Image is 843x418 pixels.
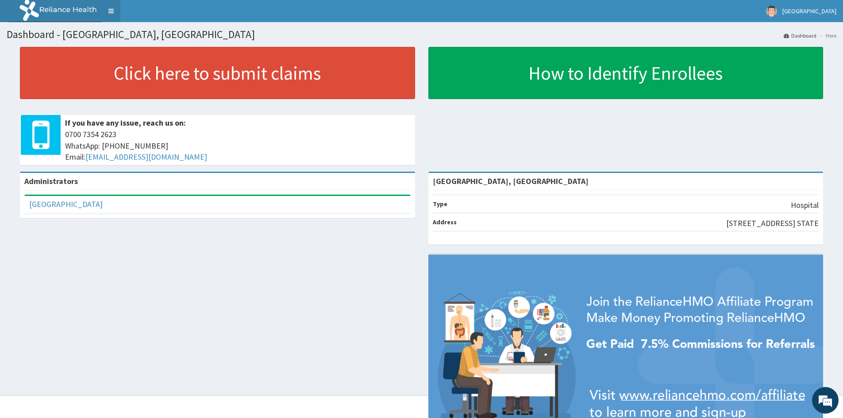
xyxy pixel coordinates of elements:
p: Hospital [791,199,819,211]
b: Type [433,200,447,208]
a: [GEOGRAPHIC_DATA] [29,199,103,209]
a: Dashboard [784,32,816,39]
b: Address [433,218,457,226]
span: [GEOGRAPHIC_DATA] [782,7,836,15]
li: Here [817,32,836,39]
span: 0700 7354 2623 WhatsApp: [PHONE_NUMBER] Email: [65,129,411,163]
img: User Image [766,6,777,17]
h1: Dashboard - [GEOGRAPHIC_DATA], [GEOGRAPHIC_DATA] [7,29,836,40]
strong: [GEOGRAPHIC_DATA], [GEOGRAPHIC_DATA] [433,176,589,186]
b: If you have any issue, reach us on: [65,118,186,128]
b: Administrators [24,176,78,186]
a: Click here to submit claims [20,47,415,99]
a: How to Identify Enrollees [428,47,824,99]
p: [STREET_ADDRESS] STATE [726,218,819,229]
a: [EMAIL_ADDRESS][DOMAIN_NAME] [85,152,207,162]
